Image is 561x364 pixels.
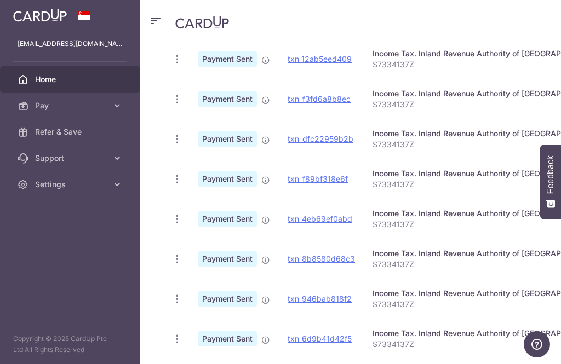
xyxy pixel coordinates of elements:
iframe: Opens a widget where you can find more information [524,331,550,359]
span: Settings [35,179,107,190]
a: txn_dfc22959b2b [288,134,353,143]
button: Feedback - Show survey [540,145,561,219]
span: Payment Sent [198,51,257,67]
a: txn_4eb69ef0abd [288,214,352,223]
a: txn_f3fd6a8b8ec [288,94,351,103]
img: CardUp [175,16,229,29]
a: txn_8b8580d68c3 [288,254,355,263]
a: txn_946bab818f2 [288,294,352,303]
span: Payment Sent [198,331,257,346]
a: txn_f89bf318e6f [288,174,348,183]
span: Payment Sent [198,91,257,107]
span: Payment Sent [198,211,257,227]
span: Payment Sent [198,171,257,187]
span: Refer & Save [35,126,107,137]
span: Home [35,74,107,85]
p: [EMAIL_ADDRESS][DOMAIN_NAME] [18,38,123,49]
span: Payment Sent [198,291,257,307]
span: Payment Sent [198,131,257,147]
span: Payment Sent [198,251,257,267]
a: txn_12ab5eed409 [288,54,352,63]
img: CardUp [13,9,67,22]
span: Support [35,153,107,164]
span: Pay [35,100,107,111]
a: txn_6d9b41d42f5 [288,334,352,343]
span: Feedback [546,155,556,194]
